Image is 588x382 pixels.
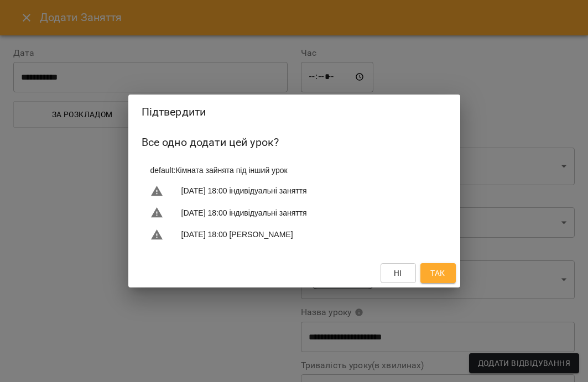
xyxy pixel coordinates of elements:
button: Так [420,263,456,283]
li: [DATE] 18:00 індивідуальні заняття [142,202,447,224]
button: Ні [381,263,416,283]
span: Ні [394,266,402,280]
li: [DATE] 18:00 індивідуальні заняття [142,180,447,202]
span: Так [430,266,445,280]
li: default : Кімната зайнята під інший урок [142,160,447,180]
h6: Все одно додати цей урок? [142,134,447,151]
li: [DATE] 18:00 [PERSON_NAME] [142,224,447,246]
h2: Підтвердити [142,103,447,121]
